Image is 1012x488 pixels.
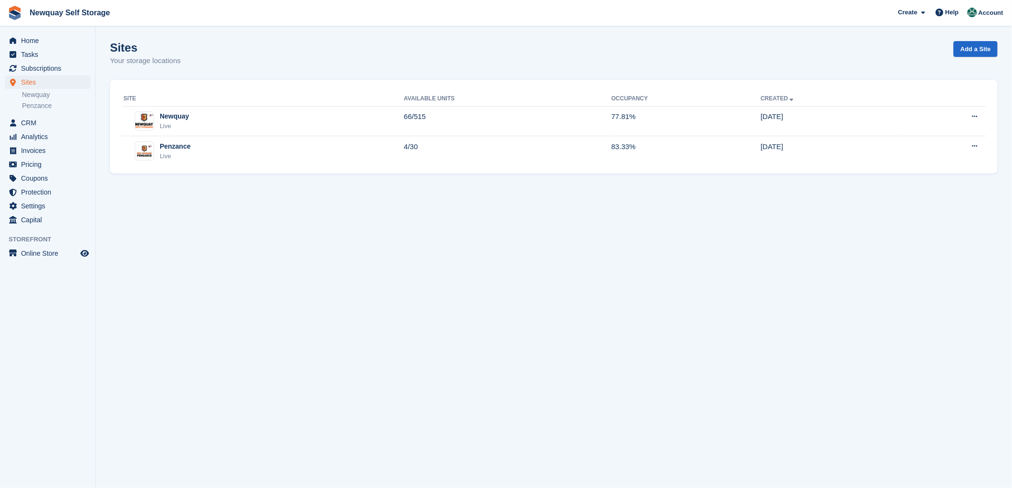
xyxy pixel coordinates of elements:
span: Protection [21,185,78,199]
span: Subscriptions [21,62,78,75]
span: Sites [21,76,78,89]
span: Online Store [21,247,78,260]
a: menu [5,247,90,260]
a: menu [5,116,90,130]
th: Occupancy [611,91,760,107]
a: menu [5,62,90,75]
th: Site [121,91,404,107]
img: JON [968,8,977,17]
span: Create [898,8,917,17]
span: Pricing [21,158,78,171]
td: 66/515 [404,106,612,136]
span: Analytics [21,130,78,143]
div: Live [160,121,189,131]
a: menu [5,34,90,47]
a: Created [761,95,796,102]
td: [DATE] [761,136,904,166]
a: menu [5,199,90,213]
a: menu [5,48,90,61]
div: Penzance [160,141,191,152]
a: Newquay Self Storage [26,5,114,21]
span: Settings [21,199,78,213]
a: Newquay [22,90,90,99]
span: Tasks [21,48,78,61]
td: [DATE] [761,106,904,136]
a: menu [5,76,90,89]
img: Image of Penzance site [135,144,154,158]
a: menu [5,130,90,143]
img: stora-icon-8386f47178a22dfd0bd8f6a31ec36ba5ce8667c1dd55bd0f319d3a0aa187defe.svg [8,6,22,20]
td: 77.81% [611,106,760,136]
span: Storefront [9,235,95,244]
a: menu [5,172,90,185]
div: Live [160,152,191,161]
span: CRM [21,116,78,130]
img: Image of Newquay site [135,114,154,128]
a: menu [5,158,90,171]
td: 4/30 [404,136,612,166]
th: Available Units [404,91,612,107]
span: Home [21,34,78,47]
span: Capital [21,213,78,227]
a: Penzance [22,101,90,110]
a: menu [5,144,90,157]
a: menu [5,213,90,227]
a: menu [5,185,90,199]
span: Coupons [21,172,78,185]
span: Invoices [21,144,78,157]
span: Help [946,8,959,17]
a: Preview store [79,248,90,259]
span: Account [979,8,1003,18]
h1: Sites [110,41,181,54]
td: 83.33% [611,136,760,166]
a: Add a Site [954,41,998,57]
div: Newquay [160,111,189,121]
p: Your storage locations [110,55,181,66]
